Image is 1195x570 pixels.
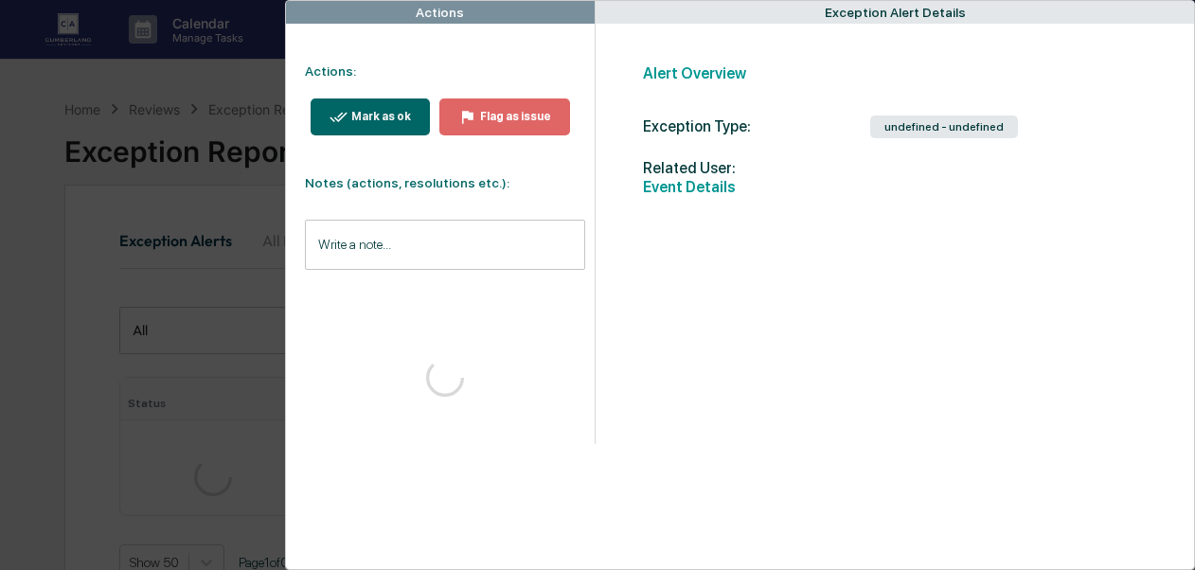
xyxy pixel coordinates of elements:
button: Flag as issue [439,98,570,135]
span: Related User: [643,159,870,177]
div: Actions [416,5,464,20]
div: Exception Type: [643,117,870,135]
div: Exception Alert Details [825,5,966,20]
strong: Notes (actions, resolutions etc.): [305,175,509,190]
div: undefined - undefined [870,116,1018,138]
h2: Event Details [643,178,1167,196]
h2: Alert Overview [643,64,1167,82]
div: Flag as issue [476,110,551,123]
button: Mark as ok [311,98,430,135]
strong: Actions: [305,63,356,79]
div: Mark as ok [348,110,411,123]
